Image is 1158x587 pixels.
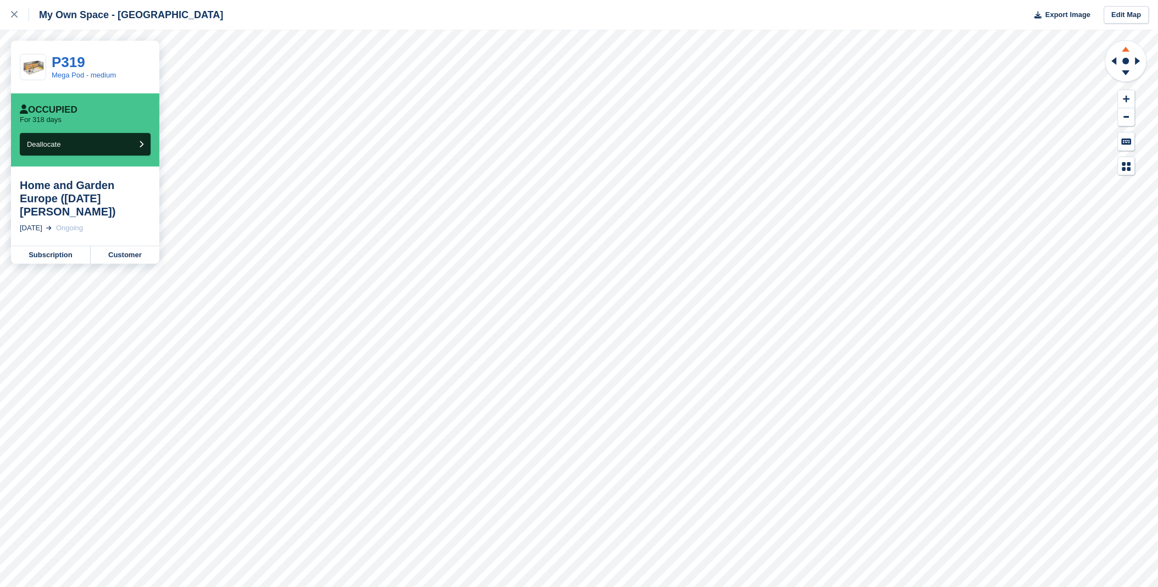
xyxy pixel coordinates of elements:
[20,104,77,115] div: Occupied
[1028,6,1091,24] button: Export Image
[29,8,223,21] div: My Own Space - [GEOGRAPHIC_DATA]
[20,133,151,156] button: Deallocate
[11,246,91,264] a: Subscription
[20,223,42,234] div: [DATE]
[1118,108,1135,126] button: Zoom Out
[1118,157,1135,175] button: Map Legend
[52,71,116,79] a: Mega Pod - medium
[20,115,62,124] p: For 318 days
[20,179,151,218] div: Home and Garden Europe ([DATE][PERSON_NAME])
[1118,90,1135,108] button: Zoom In
[56,223,83,234] div: Ongoing
[1118,132,1135,151] button: Keyboard Shortcuts
[52,54,85,70] a: P319
[1104,6,1149,24] a: Edit Map
[91,246,159,264] a: Customer
[46,226,52,230] img: arrow-right-light-icn-cde0832a797a2874e46488d9cf13f60e5c3a73dbe684e267c42b8395dfbc2abf.svg
[1045,9,1090,20] span: Export Image
[27,140,60,148] span: Deallocate
[20,54,46,80] img: large%20storage.png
